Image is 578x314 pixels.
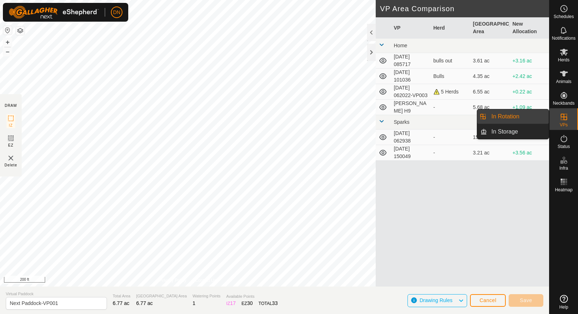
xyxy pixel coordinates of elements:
[510,84,549,100] td: +0.22 ac
[560,123,568,127] span: VPs
[470,84,510,100] td: 6.55 ac
[556,79,571,84] span: Animals
[487,109,549,124] a: In Rotation
[7,154,15,162] img: VP
[509,294,543,307] button: Save
[491,112,519,121] span: In Rotation
[391,17,431,39] th: VP
[433,88,467,96] div: 5 Herds
[559,166,568,170] span: Infra
[3,38,12,47] button: +
[510,100,549,115] td: +1.09 ac
[510,53,549,69] td: +3.16 ac
[113,300,129,306] span: 6.77 ac
[247,300,253,306] span: 30
[470,130,510,145] td: 153.08 ac
[433,104,467,111] div: -
[470,294,506,307] button: Cancel
[552,36,575,40] span: Notifications
[391,100,431,115] td: [PERSON_NAME] H9
[510,69,549,84] td: +2.42 ac
[242,300,253,307] div: EZ
[549,292,578,312] a: Help
[380,4,549,13] h2: VP Area Comparison
[479,297,496,303] span: Cancel
[259,300,278,307] div: TOTAL
[193,300,195,306] span: 1
[394,43,407,48] span: Home
[557,144,570,149] span: Status
[487,125,549,139] a: In Storage
[477,125,549,139] li: In Storage
[5,162,17,168] span: Delete
[558,58,569,62] span: Herds
[553,14,574,19] span: Schedules
[9,123,13,128] span: IZ
[553,101,574,105] span: Neckbands
[470,69,510,84] td: 4.35 ac
[433,134,467,141] div: -
[470,100,510,115] td: 5.68 ac
[470,17,510,39] th: [GEOGRAPHIC_DATA] Area
[272,300,278,306] span: 33
[555,188,573,192] span: Heatmap
[113,9,120,16] span: DN
[159,277,186,284] a: Privacy Policy
[477,109,549,124] li: In Rotation
[470,145,510,161] td: 3.21 ac
[391,53,431,69] td: [DATE] 085717
[5,103,17,108] div: DRAW
[431,17,470,39] th: Herd
[419,297,452,303] span: Drawing Rules
[491,127,518,136] span: In Storage
[510,145,549,161] td: +3.56 ac
[136,300,153,306] span: 6.77 ac
[433,57,467,65] div: bulls out
[510,17,549,39] th: New Allocation
[6,291,107,297] span: Virtual Paddock
[3,47,12,56] button: –
[16,26,25,35] button: Map Layers
[520,297,532,303] span: Save
[470,53,510,69] td: 3.61 ac
[391,84,431,100] td: [DATE] 062022-VP003
[9,6,99,19] img: Gallagher Logo
[113,293,130,299] span: Total Area
[226,293,277,300] span: Available Points
[195,277,216,284] a: Contact Us
[3,26,12,35] button: Reset Map
[193,293,220,299] span: Watering Points
[391,145,431,161] td: [DATE] 150049
[391,69,431,84] td: [DATE] 101036
[8,143,14,148] span: EZ
[226,300,236,307] div: IZ
[136,293,187,299] span: [GEOGRAPHIC_DATA] Area
[433,149,467,157] div: -
[230,300,236,306] span: 17
[394,119,410,125] span: Sparks
[433,73,467,80] div: Bulls
[559,305,568,309] span: Help
[391,130,431,145] td: [DATE] 062938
